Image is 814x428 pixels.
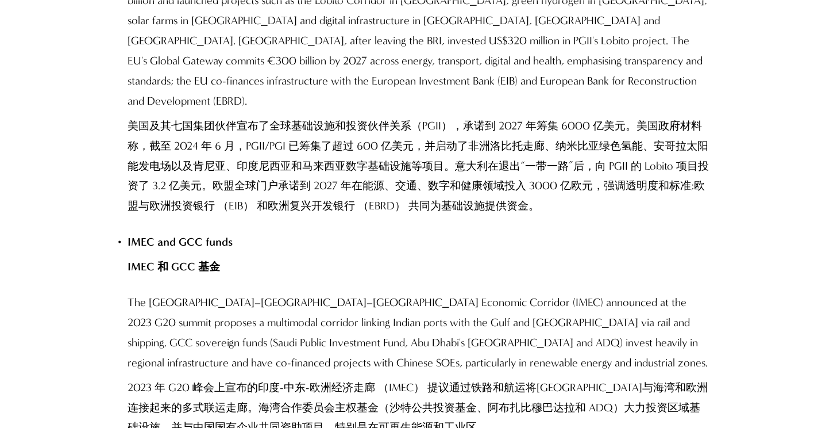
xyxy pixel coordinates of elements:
[128,235,233,249] strong: IMEC and GCC funds
[128,119,709,213] font: 美国及其七国集团伙伴宣布了全球基础设施和投资伙伴关系（PGII），承诺到 2027 年筹集 6000 亿美元。美国政府材料称，截至 2024 年 6 月，PGII/PGI 已筹集了超过 600 ...
[128,260,220,273] strong: IMEC 和 GCC 基金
